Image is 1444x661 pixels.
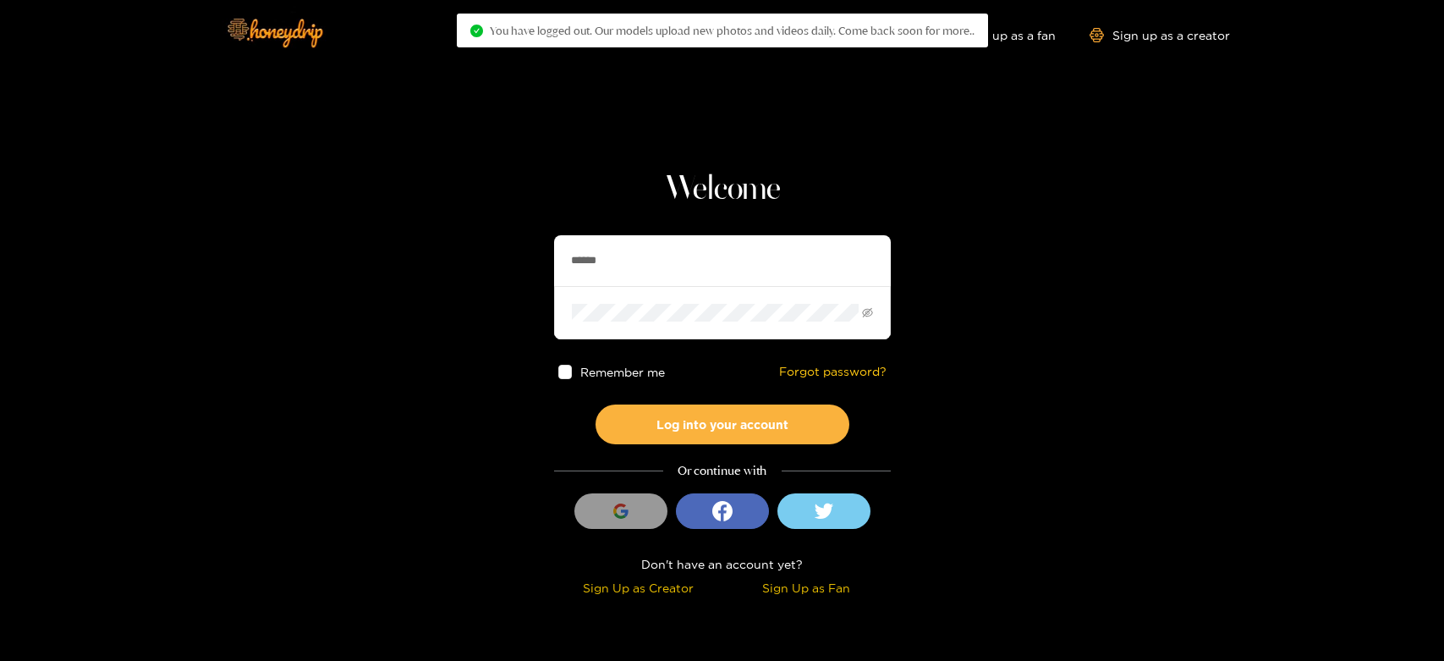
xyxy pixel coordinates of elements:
[727,578,887,598] div: Sign Up as Fan
[779,365,887,379] a: Forgot password?
[554,554,891,574] div: Don't have an account yet?
[940,28,1056,42] a: Sign up as a fan
[554,169,891,210] h1: Welcome
[596,405,849,444] button: Log into your account
[470,25,483,37] span: check-circle
[862,307,873,318] span: eye-invisible
[554,461,891,481] div: Or continue with
[580,366,665,378] span: Remember me
[1090,28,1230,42] a: Sign up as a creator
[490,24,975,37] span: You have logged out. Our models upload new photos and videos daily. Come back soon for more..
[558,578,718,598] div: Sign Up as Creator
